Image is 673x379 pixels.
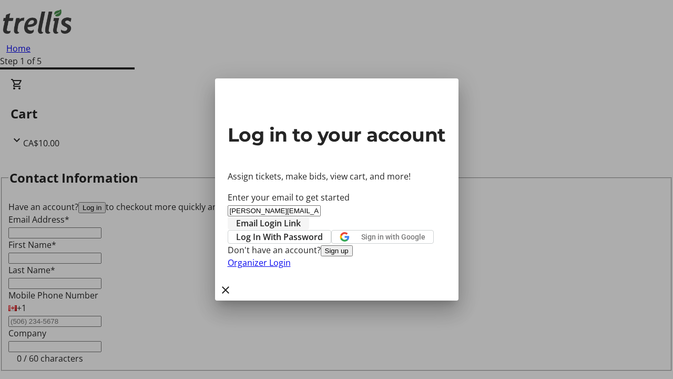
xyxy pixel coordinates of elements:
[215,280,236,301] button: Close
[321,245,353,256] button: Sign up
[228,244,446,256] div: Don't have an account?
[228,230,331,244] button: Log In With Password
[228,170,446,183] p: Assign tickets, make bids, view cart, and more!
[331,230,434,244] button: Sign in with Google
[228,257,291,268] a: Organizer Login
[236,231,323,243] span: Log In With Password
[228,192,350,203] label: Enter your email to get started
[236,217,301,230] span: Email Login Link
[361,233,425,241] span: Sign in with Google
[228,205,321,216] input: Email Address
[228,217,309,230] button: Email Login Link
[228,121,446,149] h2: Log in to your account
